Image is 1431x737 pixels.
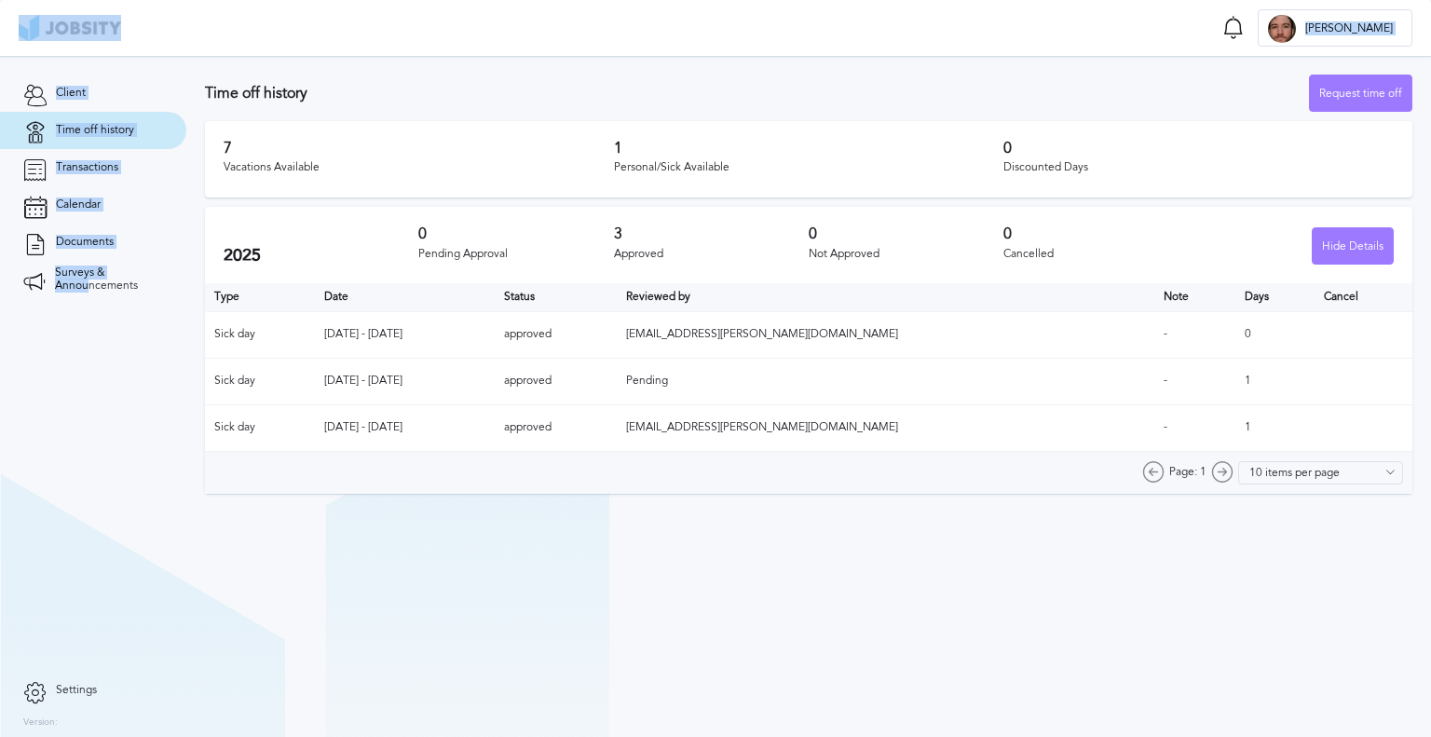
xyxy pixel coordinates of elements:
[614,140,1004,157] h3: 1
[614,161,1004,174] div: Personal/Sick Available
[1164,327,1167,340] span: -
[1313,228,1393,266] div: Hide Details
[1164,420,1167,433] span: -
[1169,466,1206,479] span: Page: 1
[224,140,614,157] h3: 7
[1235,311,1315,358] td: 0
[23,717,58,729] label: Version:
[809,225,1003,242] h3: 0
[495,311,617,358] td: approved
[1258,9,1412,47] button: C[PERSON_NAME]
[626,374,668,387] span: Pending
[1003,248,1198,261] div: Cancelled
[495,283,617,311] th: Toggle SortBy
[1315,283,1412,311] th: Cancel
[495,358,617,404] td: approved
[205,404,315,451] td: Sick day
[626,420,898,433] span: [EMAIL_ADDRESS][PERSON_NAME][DOMAIN_NAME]
[1312,227,1394,265] button: Hide Details
[1003,140,1394,157] h3: 0
[614,248,809,261] div: Approved
[315,358,494,404] td: [DATE] - [DATE]
[205,358,315,404] td: Sick day
[1003,225,1198,242] h3: 0
[56,198,101,212] span: Calendar
[1296,22,1402,35] span: [PERSON_NAME]
[56,236,114,249] span: Documents
[56,161,118,174] span: Transactions
[315,283,494,311] th: Toggle SortBy
[224,246,418,266] h2: 2025
[205,283,315,311] th: Type
[1235,283,1315,311] th: Days
[224,161,614,174] div: Vacations Available
[56,87,86,100] span: Client
[614,225,809,242] h3: 3
[56,124,134,137] span: Time off history
[626,327,898,340] span: [EMAIL_ADDRESS][PERSON_NAME][DOMAIN_NAME]
[55,266,163,293] span: Surveys & Announcements
[315,404,494,451] td: [DATE] - [DATE]
[19,15,121,41] img: ab4bad089aa723f57921c736e9817d99.png
[1235,358,1315,404] td: 1
[315,311,494,358] td: [DATE] - [DATE]
[1310,75,1411,113] div: Request time off
[495,404,617,451] td: approved
[1164,374,1167,387] span: -
[205,311,315,358] td: Sick day
[205,85,1309,102] h3: Time off history
[1235,404,1315,451] td: 1
[418,248,613,261] div: Pending Approval
[617,283,1154,311] th: Toggle SortBy
[418,225,613,242] h3: 0
[1268,15,1296,43] div: C
[1003,161,1394,174] div: Discounted Days
[1154,283,1235,311] th: Toggle SortBy
[1309,75,1412,112] button: Request time off
[809,248,1003,261] div: Not Approved
[56,684,97,697] span: Settings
